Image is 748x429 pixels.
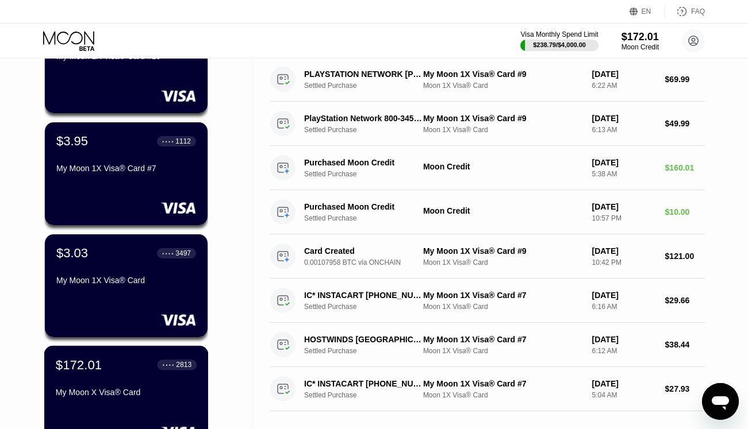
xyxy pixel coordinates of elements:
div: Settled Purchase [304,214,434,222]
div: Settled Purchase [304,391,434,399]
div: EN [642,7,651,16]
div: Card Created [304,246,424,256]
div: Purchased Moon Credit [304,158,424,167]
div: $3.03 [56,246,88,261]
div: HOSTWINDS [GEOGRAPHIC_DATA] [GEOGRAPHIC_DATA]Settled PurchaseMy Moon 1X Visa® Card #7Moon 1X Visa... [270,323,705,367]
div: Moon 1X Visa® Card [423,126,583,134]
div: [DATE] [592,202,656,211]
div: 5:38 AM [592,170,656,178]
div: 6:16 AM [592,303,656,311]
div: $10.00 [665,207,705,217]
div: 6:12 AM [592,347,656,355]
div: $3.03● ● ● ●3497My Moon 1X Visa® Card [45,234,208,337]
div: 5:04 AM [592,391,656,399]
div: Moon Credit [423,206,583,215]
div: 1112 [175,137,191,145]
div: EN [630,6,665,17]
div: PlayStation Network 800-3457669 USSettled PurchaseMy Moon 1X Visa® Card #9Moon 1X Visa® Card[DATE... [270,102,705,146]
div: Moon 1X Visa® Card [423,347,583,355]
div: My Moon 1X Visa® Card #7 [423,335,583,344]
div: Moon 1X Visa® Card [423,258,583,266]
div: 0.00107958 BTC via ONCHAIN [304,258,434,266]
div: My Moon X Visa® Card [56,388,197,397]
div: $3.95● ● ● ●1112My Moon 1X Visa® Card #7 [45,122,208,225]
div: $49.99 [665,119,705,128]
div: ● ● ● ● [162,140,174,143]
div: PLAYSTATION NETWORK [PHONE_NUMBER] US [304,69,424,79]
div: Settled Purchase [304,170,434,178]
div: Visa Monthly Spend Limit$238.79/$4,000.00 [520,30,598,51]
div: 6:13 AM [592,126,656,134]
div: [DATE] [592,291,656,300]
div: 10:57 PM [592,214,656,222]
div: [DATE] [592,246,656,256]
div: $3.95 [56,134,88,149]
div: $121.00 [665,252,705,261]
div: PLAYSTATION NETWORK [PHONE_NUMBER] USSettled PurchaseMy Moon 1X Visa® Card #9Moon 1X Visa® Card[D... [270,57,705,102]
div: $172.01 [622,31,659,43]
div: Purchased Moon Credit [304,202,424,211]
div: Purchased Moon CreditSettled PurchaseMoon Credit[DATE]5:38 AM$160.01 [270,146,705,190]
div: $172.01 [56,357,102,372]
div: My Moon 1X Visa® Card #7 [423,291,583,300]
div: Moon Credit [622,43,659,51]
div: Settled Purchase [304,347,434,355]
div: Settled Purchase [304,126,434,134]
div: Moon 1X Visa® Card [423,82,583,90]
div: [DATE] [592,335,656,344]
div: $238.79 / $4,000.00 [533,41,586,48]
div: [DATE] [592,114,656,123]
div: Visa Monthly Spend Limit [520,30,598,38]
div: IC* INSTACART [PHONE_NUMBER] CA [304,379,424,388]
div: FAQ [691,7,705,16]
div: My Moon 1X Visa® Card #7 [423,379,583,388]
div: PlayStation Network 800-3457669 US [304,114,424,123]
div: $69.99 [665,75,705,84]
div: IC* INSTACART [PHONE_NUMBER] CASettled PurchaseMy Moon 1X Visa® Card #7Moon 1X Visa® Card[DATE]5:... [270,367,705,411]
div: Settled Purchase [304,82,434,90]
div: $172.01Moon Credit [622,31,659,51]
div: 3497 [175,249,191,257]
div: My Moon 1X Visa® Card #9 [423,246,583,256]
div: Purchased Moon CreditSettled PurchaseMoon Credit[DATE]10:57 PM$10.00 [270,190,705,234]
div: 2813 [176,361,191,369]
iframe: Button to launch messaging window [702,383,739,420]
div: $29.66 [665,296,705,305]
div: My Moon 1X Visa® Card [56,276,196,285]
div: 10:42 PM [592,258,656,266]
div: FAQ [665,6,705,17]
div: HOSTWINDS [GEOGRAPHIC_DATA] [GEOGRAPHIC_DATA] [304,335,424,344]
div: Card Created0.00107958 BTC via ONCHAINMy Moon 1X Visa® Card #9Moon 1X Visa® Card[DATE]10:42 PM$12... [270,234,705,279]
div: ● ● ● ● [163,363,174,366]
div: My Moon 1X Visa® Card #7 [56,164,196,173]
div: $38.44 [665,340,705,349]
div: IC* INSTACART [PHONE_NUMBER] CASettled PurchaseMy Moon 1X Visa® Card #7Moon 1X Visa® Card[DATE]6:... [270,279,705,323]
div: 6:22 AM [592,82,656,90]
div: $27.93 [665,384,705,393]
div: [DATE] [592,379,656,388]
div: Moon 1X Visa® Card [423,391,583,399]
div: My Moon 1X Visa® Card #9 [423,114,583,123]
div: [DATE] [592,69,656,79]
div: ● ● ● ● [162,252,174,255]
div: $80.00● ● ● ●9430My Moon 1X Visa® Card #10 [45,10,208,113]
div: Moon 1X Visa® Card [423,303,583,311]
div: IC* INSTACART [PHONE_NUMBER] CA [304,291,424,300]
div: My Moon 1X Visa® Card #9 [423,69,583,79]
div: $160.01 [665,163,705,172]
div: [DATE] [592,158,656,167]
div: Moon Credit [423,162,583,171]
div: Settled Purchase [304,303,434,311]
